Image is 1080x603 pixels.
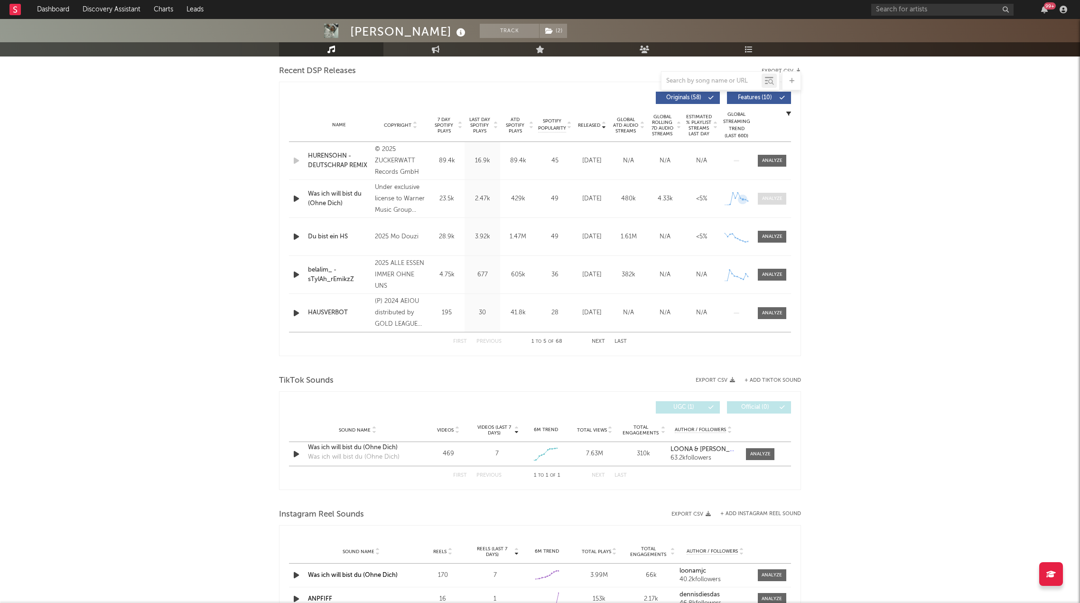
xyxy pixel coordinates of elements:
[613,117,639,134] span: Global ATD Audio Streams
[613,156,644,166] div: N/A
[727,401,791,414] button: Official(0)
[375,296,427,330] div: (P) 2024 AEIOU distributed by GOLD LEAGUE® the urban music division of Sony Music Entertainment G...
[649,270,681,280] div: N/A
[539,24,568,38] span: ( 2 )
[467,270,498,280] div: 677
[308,232,370,242] a: Du bist ein HS
[727,92,791,104] button: Features(10)
[375,258,427,292] div: 2025 ALLE ESSEN IMMER OHNE UNS
[426,449,470,459] div: 469
[495,449,499,459] div: 7
[576,194,608,204] div: [DATE]
[622,424,660,436] span: Total Engagements
[686,270,717,280] div: N/A
[686,194,717,204] div: <5%
[576,232,608,242] div: [DATE]
[279,375,334,386] span: TikTok Sounds
[308,122,370,129] div: Name
[628,571,675,580] div: 66k
[538,270,571,280] div: 36
[576,156,608,166] div: [DATE]
[350,24,468,39] div: [PERSON_NAME]
[662,95,706,101] span: Originals ( 58 )
[538,473,544,478] span: to
[661,77,762,85] input: Search by song name or URL
[614,339,627,344] button: Last
[577,427,607,433] span: Total Views
[711,511,801,517] div: + Add Instagram Reel Sound
[503,156,533,166] div: 89.4k
[1044,2,1056,9] div: 99 +
[686,308,717,318] div: N/A
[576,571,623,580] div: 3.99M
[622,449,666,459] div: 310k
[343,549,374,555] span: Sound Name
[308,189,370,208] a: Was ich will bist du (Ohne Dich)
[656,92,720,104] button: Originals(58)
[675,427,726,433] span: Author / Followers
[339,427,371,433] span: Sound Name
[628,546,670,557] span: Total Engagements
[538,232,571,242] div: 49
[308,265,370,284] a: belalim_ - sTylAh_rEmikzZ
[576,270,608,280] div: [DATE]
[670,446,736,453] a: LOONA & [PERSON_NAME]
[419,571,466,580] div: 170
[521,336,573,348] div: 1 5 68
[680,576,751,583] div: 40.2k followers
[680,568,751,575] a: loonamjc
[431,308,462,318] div: 195
[592,339,605,344] button: Next
[279,509,364,520] span: Instagram Reel Sounds
[582,549,611,555] span: Total Plays
[475,424,513,436] span: Videos (last 7 days)
[384,122,411,128] span: Copyright
[649,308,681,318] div: N/A
[453,473,467,478] button: First
[592,473,605,478] button: Next
[871,4,1014,16] input: Search for artists
[375,182,427,216] div: Under exclusive license to Warner Music Group Germany Holding GmbH, © 2025 Moonlight Music B.V., ...
[279,66,356,77] span: Recent DSP Releases
[538,156,571,166] div: 45
[503,117,528,134] span: ATD Spotify Plays
[614,473,627,478] button: Last
[308,151,370,170] div: HURENSOHN - DEUTSCHRAP REMIX
[431,194,462,204] div: 23.5k
[1041,6,1048,13] button: 99+
[308,308,370,318] div: HAUSVERBOT
[536,339,541,344] span: to
[431,156,462,166] div: 89.4k
[613,232,644,242] div: 1.61M
[431,117,456,134] span: 7 Day Spotify Plays
[573,449,617,459] div: 7.63M
[524,426,568,433] div: 6M Trend
[375,231,427,243] div: 2025 Mo Douzi
[686,156,717,166] div: N/A
[735,378,801,383] button: + Add TikTok Sound
[476,339,502,344] button: Previous
[613,194,644,204] div: 480k
[733,95,777,101] span: Features ( 10 )
[686,232,717,242] div: <5%
[649,114,675,137] span: Global Rolling 7D Audio Streams
[308,596,332,602] a: ANPFIFF
[521,470,573,481] div: 1 1 1
[680,568,706,574] strong: loonamjc
[308,572,398,578] a: Was ich will bist du (Ohne Dich)
[308,452,400,462] div: Was ich will bist du (Ohne Dich)
[471,571,519,580] div: 7
[523,548,571,555] div: 6M Trend
[453,339,467,344] button: First
[680,592,751,598] a: dennisdiesdas
[437,427,454,433] span: Videos
[550,473,556,478] span: of
[308,443,407,452] div: Was ich will bist du (Ohne Dich)
[471,546,513,557] span: Reels (last 7 days)
[671,511,711,517] button: Export CSV
[662,405,706,410] span: UGC ( 1 )
[467,156,498,166] div: 16.9k
[476,473,502,478] button: Previous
